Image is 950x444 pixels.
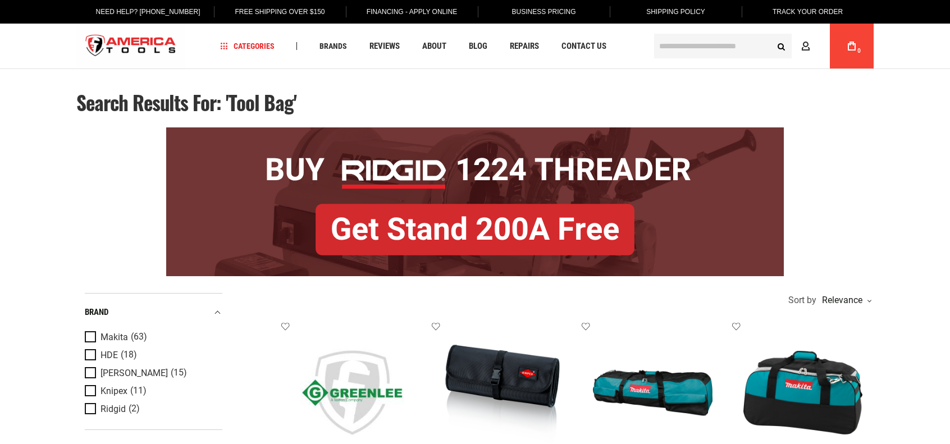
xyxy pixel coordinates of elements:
[101,332,128,342] span: Makita
[85,403,220,415] a: Ridgid (2)
[857,48,861,54] span: 0
[166,127,784,136] a: BOGO: Buy RIDGID® 1224 Threader, Get Stand 200A Free!
[770,35,792,57] button: Search
[364,39,405,54] a: Reviews
[76,88,296,117] span: Search results for: 'tool bag'
[646,8,705,16] span: Shipping Policy
[319,42,347,50] span: Brands
[171,368,187,378] span: (15)
[101,386,127,396] span: Knipex
[819,296,871,305] div: Relevance
[121,350,137,360] span: (18)
[76,25,185,67] img: America Tools
[76,25,185,67] a: store logo
[166,127,784,276] img: BOGO: Buy RIDGID® 1224 Threader, Get Stand 200A Free!
[510,42,539,51] span: Repairs
[216,39,280,54] a: Categories
[129,404,140,414] span: (2)
[417,39,451,54] a: About
[101,404,126,414] span: Ridgid
[221,42,275,50] span: Categories
[85,349,220,361] a: HDE (18)
[469,42,487,51] span: Blog
[101,368,168,378] span: [PERSON_NAME]
[464,39,492,54] a: Blog
[556,39,611,54] a: Contact Us
[130,386,147,396] span: (11)
[369,42,400,51] span: Reviews
[561,42,606,51] span: Contact Us
[505,39,544,54] a: Repairs
[85,367,220,379] a: [PERSON_NAME] (15)
[314,39,352,54] a: Brands
[85,385,220,397] a: Knipex (11)
[131,332,147,342] span: (63)
[788,296,816,305] span: Sort by
[422,42,446,51] span: About
[85,305,222,320] div: Brand
[101,350,118,360] span: HDE
[85,331,220,344] a: Makita (63)
[841,24,862,68] a: 0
